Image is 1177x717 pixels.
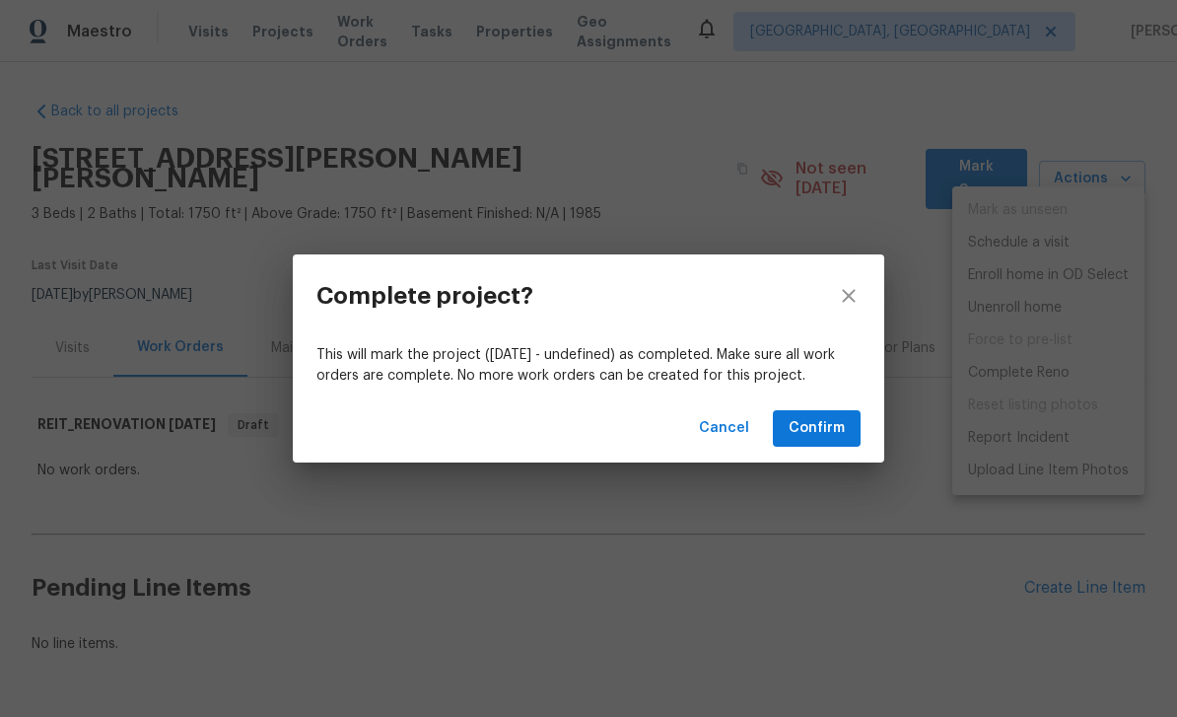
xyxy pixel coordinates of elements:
h3: Complete project? [316,282,533,310]
button: Cancel [691,410,757,447]
span: Cancel [699,416,749,441]
button: close [813,254,884,337]
p: This will mark the project ([DATE] - undefined) as completed. Make sure all work orders are compl... [316,345,861,387]
button: Confirm [773,410,861,447]
span: Confirm [789,416,845,441]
